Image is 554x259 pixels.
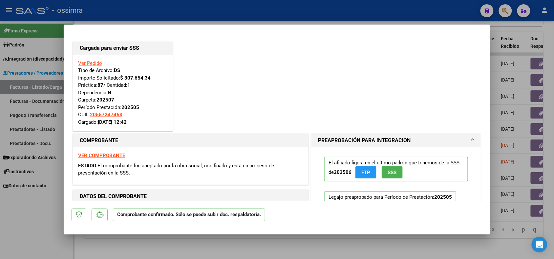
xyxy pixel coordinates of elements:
[80,44,166,52] h1: Cargada para enviar SSS
[78,163,274,176] span: El comprobante fue aceptado por la obra social, codificado y está en proceso de presentación en l...
[78,60,102,66] a: Ver Pedido
[324,157,468,181] p: El afiliado figura en el ultimo padrón que tenemos de la SSS de
[121,104,139,110] strong: 202505
[78,153,125,158] a: VER COMPROBANTE
[80,137,118,143] strong: COMPROBANTE
[98,119,127,125] strong: [DATE] 12:42
[362,170,371,176] span: FTP
[78,163,97,169] span: ESTADO:
[334,169,352,175] strong: 202506
[127,82,130,88] strong: 1
[355,166,376,178] button: FTP
[114,67,120,73] strong: DS
[318,137,411,144] h1: PREAPROBACIÓN PARA INTEGRACION
[96,97,114,103] strong: 202507
[78,60,168,126] div: Tipo de Archivo: Importe Solicitado: Práctica: / Cantidad: Dependencia: Carpeta: Período Prestaci...
[532,237,547,252] div: Open Intercom Messenger
[434,194,452,200] strong: 202505
[120,75,151,81] strong: $ 307.654,34
[311,134,481,147] mat-expansion-panel-header: PREAPROBACIÓN PARA INTEGRACION
[97,82,103,88] strong: 87
[329,201,374,208] div: Ver Legajo Asociado
[108,90,111,96] strong: N
[90,112,122,118] span: 20557247468
[382,166,403,178] button: SSS
[388,170,397,176] span: SSS
[324,191,456,254] p: Legajo preaprobado para Período de Prestación:
[80,193,147,199] strong: DATOS DEL COMPROBANTE
[113,209,265,221] p: Comprobante confirmado. Sólo se puede subir doc. respaldatoria.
